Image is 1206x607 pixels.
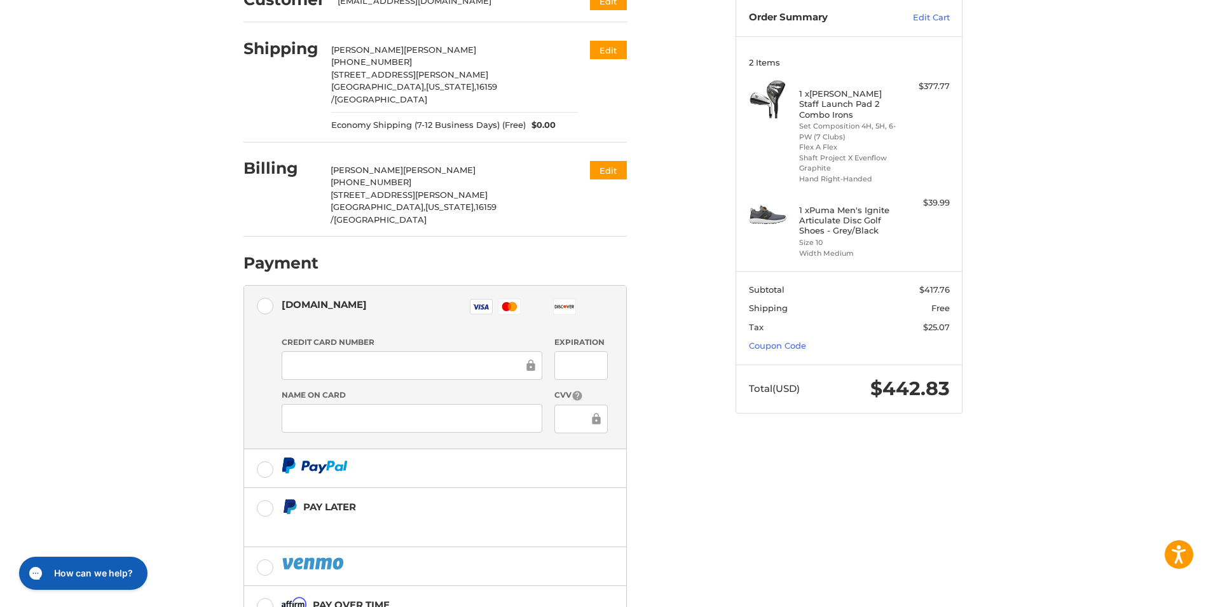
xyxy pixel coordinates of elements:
span: [PERSON_NAME] [331,165,403,175]
a: Coupon Code [749,340,806,351]
span: [GEOGRAPHIC_DATA], [331,81,426,92]
li: Shaft Project X Evenflow Graphite [799,153,896,174]
span: [GEOGRAPHIC_DATA] [334,214,427,225]
span: [PERSON_NAME] [403,165,476,175]
h2: Payment [243,253,319,273]
span: [GEOGRAPHIC_DATA], [331,202,425,212]
span: [STREET_ADDRESS][PERSON_NAME] [331,69,488,80]
span: [US_STATE], [425,202,476,212]
span: 16159 / [331,202,497,225]
label: Credit Card Number [282,337,542,348]
img: PayPal icon [282,457,348,473]
iframe: PayPal Message 1 [282,520,547,531]
label: Name on Card [282,389,542,401]
div: Pay Later [303,496,547,517]
img: PayPal icon [282,555,346,571]
h2: Shipping [243,39,319,59]
span: Shipping [749,303,788,313]
li: Size 10 [799,237,896,248]
li: Width Medium [799,248,896,259]
span: Economy Shipping (7-12 Business Days) (Free) [331,119,526,132]
span: [PERSON_NAME] [331,45,404,55]
span: [PHONE_NUMBER] [331,57,412,67]
span: $0.00 [526,119,556,132]
span: $442.83 [870,377,950,400]
span: $417.76 [919,284,950,295]
li: Set Composition 4H, 5H, 6-PW (7 Clubs) [799,121,896,142]
span: Tax [749,322,764,332]
label: Expiration [554,337,607,348]
h4: 1 x [PERSON_NAME] Staff Launch Pad 2 Combo Irons [799,88,896,120]
button: Edit [590,41,627,59]
label: CVV [554,389,607,401]
span: Total (USD) [749,382,800,394]
span: Subtotal [749,284,785,295]
button: Edit [590,161,627,179]
span: [GEOGRAPHIC_DATA] [334,94,427,104]
iframe: Gorgias live chat messenger [13,552,151,594]
span: 16159 / [331,81,497,104]
h2: Billing [243,158,318,178]
img: Pay Later icon [282,499,298,515]
li: Flex A Flex [799,142,896,153]
span: $25.07 [923,322,950,332]
span: [PERSON_NAME] [404,45,476,55]
h3: Order Summary [749,11,886,24]
h4: 1 x Puma Men's Ignite Articulate Disc Golf Shoes - Grey/Black [799,205,896,236]
span: Free [931,303,950,313]
div: $39.99 [900,197,950,209]
a: Edit Cart [886,11,950,24]
span: [PHONE_NUMBER] [331,177,411,187]
li: Hand Right-Handed [799,174,896,185]
h3: 2 Items [749,57,950,67]
div: $377.77 [900,80,950,93]
div: [DOMAIN_NAME] [282,294,367,315]
span: [STREET_ADDRESS][PERSON_NAME] [331,190,488,200]
span: [US_STATE], [426,81,476,92]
